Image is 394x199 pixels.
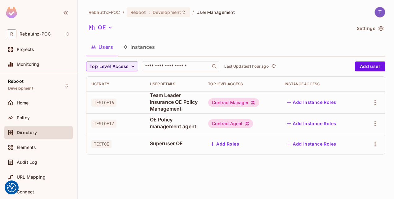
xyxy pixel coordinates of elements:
span: Reboot [8,79,24,84]
div: Instance Access [285,82,355,87]
span: User Management [196,9,235,15]
div: User Key [91,82,140,87]
button: Add Instance Roles [285,119,339,129]
span: URL Mapping [17,175,46,180]
button: Add Instance Roles [285,139,339,149]
div: User Details [150,82,199,87]
span: Development [8,86,33,91]
span: Workspace: Rebauthz-POC [20,32,51,36]
span: : [148,10,151,15]
span: Home [17,100,29,105]
span: Audit Log [17,160,37,165]
span: Connect [17,189,34,194]
span: TESTOE [91,140,112,148]
span: refresh [271,63,276,70]
button: OE [86,23,115,32]
span: Top Level Access [90,63,129,70]
div: ContractAgent [208,119,253,128]
button: Instances [118,39,160,55]
span: Projects [17,47,34,52]
button: Top Level Access [86,61,138,71]
div: Top Level Access [208,82,275,87]
span: R [7,29,16,38]
button: Add user [355,61,385,71]
span: the active workspace [89,9,120,15]
button: Settings [354,23,385,33]
button: Users [86,39,118,55]
span: Policy [17,115,30,120]
span: Reboot [130,9,146,15]
span: TESTOE16 [91,99,116,107]
span: Development [153,9,181,15]
li: / [123,9,124,15]
img: Tax Tax [375,7,385,17]
img: SReyMgAAAABJRU5ErkJggg== [6,7,17,18]
span: Elements [17,145,36,150]
div: ContractManager [208,98,259,107]
button: Add Roles [208,139,242,149]
span: Superuser OE [150,140,199,147]
button: Consent Preferences [7,183,16,192]
button: Add Instance Roles [285,98,339,108]
img: Revisit consent button [7,183,16,192]
button: refresh [270,63,278,70]
p: Last Updated 1 hour ago [224,64,269,69]
span: Team Leader Insurance OE Policy Management [150,92,199,112]
span: TESTOE17 [91,120,116,128]
span: OE Policy management agent [150,116,199,130]
span: Monitoring [17,62,40,67]
li: / [192,9,194,15]
span: Click to refresh data [269,63,278,70]
span: Directory [17,130,37,135]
